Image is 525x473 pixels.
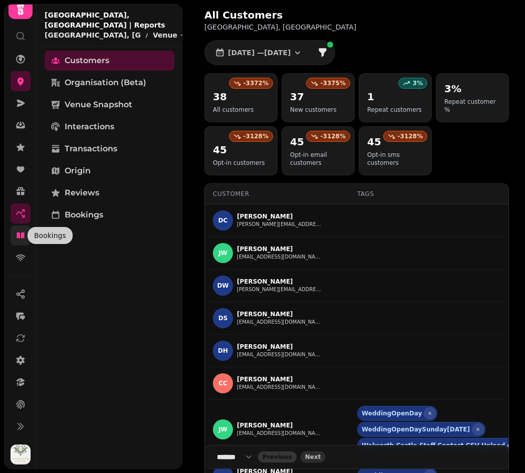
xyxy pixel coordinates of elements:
h2: 37 [290,90,337,104]
p: [GEOGRAPHIC_DATA], [GEOGRAPHIC_DATA] [204,22,461,32]
button: back [258,451,297,462]
span: Bookings [65,209,103,221]
a: Organisation (beta) [45,73,174,93]
button: [EMAIL_ADDRESS][DOMAIN_NAME] [237,383,322,391]
span: WeddingOpenDay [362,409,422,417]
span: DS [218,315,228,322]
h2: 38 [213,90,253,104]
span: DW [217,282,228,289]
p: -3128 % [243,132,269,140]
a: Venue Snapshot [45,95,174,115]
p: [PERSON_NAME] [237,375,322,383]
p: Repeat customer % [444,98,500,114]
p: New customers [290,106,337,114]
a: Reviews [45,183,174,203]
p: -3128 % [398,132,423,140]
p: -3372 % [243,79,269,87]
p: -3375 % [321,79,346,87]
a: Transactions [45,139,174,159]
p: Opt-in email customers [290,151,346,167]
button: [EMAIL_ADDRESS][DOMAIN_NAME] [237,318,322,326]
span: CC [218,380,227,387]
img: User avatar [11,444,31,464]
h2: 3% [444,82,500,96]
div: Bookings [28,227,73,244]
button: [EMAIL_ADDRESS][DOMAIN_NAME] [237,351,322,359]
p: [PERSON_NAME] [237,278,322,286]
button: filter [313,43,333,63]
span: Reviews [65,187,99,199]
span: Origin [65,165,91,177]
nav: Tabs [37,47,182,469]
span: Customers [65,55,109,67]
span: Organisation (beta) [65,77,146,89]
a: Interactions [45,117,174,137]
p: [PERSON_NAME] [237,421,322,429]
nav: Pagination [204,445,509,469]
span: DH [218,347,228,354]
span: Previous [262,454,292,460]
p: [GEOGRAPHIC_DATA], [GEOGRAPHIC_DATA] [45,30,141,40]
button: [PERSON_NAME][EMAIL_ADDRESS][PERSON_NAME][DOMAIN_NAME] [237,286,322,294]
p: All customers [213,106,253,114]
p: [PERSON_NAME] [237,310,322,318]
button: Venue [153,30,185,40]
h2: All Customers [204,8,397,22]
span: [DATE] — [DATE] [228,49,291,56]
p: [PERSON_NAME] [237,245,322,253]
button: [EMAIL_ADDRESS][DOMAIN_NAME] [237,253,322,261]
span: Walworth Castle Staff Contact CSV Upload.csv [362,441,518,449]
button: next [301,451,326,462]
span: JW [218,426,227,433]
nav: breadcrumb [45,30,185,40]
button: [PERSON_NAME][EMAIL_ADDRESS][PERSON_NAME][DOMAIN_NAME] [237,220,322,228]
p: Repeat customers [367,106,422,114]
a: Bookings [45,205,174,225]
span: WeddingOpenDaySunday[DATE] [362,425,470,433]
p: Opt-in customers [213,159,265,167]
p: -3128 % [321,132,346,140]
button: [DATE] —[DATE] [207,43,311,63]
p: [PERSON_NAME] [237,343,322,351]
h2: 45 [213,143,265,157]
span: Next [305,454,321,460]
button: [EMAIL_ADDRESS][DOMAIN_NAME] [237,429,322,437]
button: User avatar [9,444,33,464]
div: Customer [213,190,341,198]
span: Venue Snapshot [65,99,132,111]
p: [PERSON_NAME] [237,212,322,220]
span: Transactions [65,143,117,155]
span: Interactions [65,121,114,133]
h2: [GEOGRAPHIC_DATA], [GEOGRAPHIC_DATA] | Reports [45,10,185,30]
a: Customers [45,51,174,71]
p: Opt-in sms customers [367,151,423,167]
h2: 45 [367,135,423,149]
h2: 1 [367,90,422,104]
a: Origin [45,161,174,181]
p: 3 % [413,79,423,87]
span: JW [218,250,227,257]
span: DC [218,217,228,224]
h2: 45 [290,135,346,149]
